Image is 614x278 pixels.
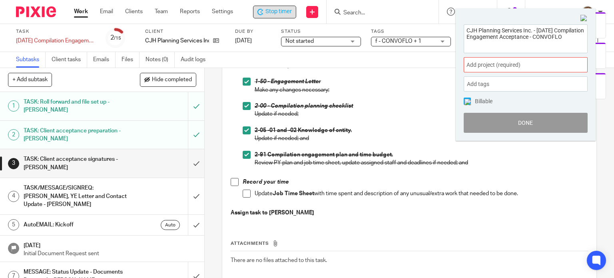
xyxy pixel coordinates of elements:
[255,190,588,198] p: Update with time spent and description of any unusual/extra work that needed to be done.
[181,52,211,68] a: Audit logs
[16,28,96,35] label: Task
[16,6,56,17] img: Pixie
[52,52,87,68] a: Client tasks
[125,8,143,16] a: Clients
[100,8,113,16] a: Email
[145,37,209,45] p: CJH Planning Services Inc.
[464,113,588,133] button: Done
[235,28,271,35] label: Due by
[467,78,493,90] span: Add tags
[8,191,19,202] div: 4
[255,103,353,109] em: 2-00 - Compilation planning checklist
[231,258,327,263] span: There are no files attached to this task.
[122,52,140,68] a: Files
[212,8,233,16] a: Settings
[466,61,567,69] span: Add project (required)
[140,73,196,86] button: Hide completed
[265,8,292,16] span: Stop timer
[235,38,252,44] span: [DATE]
[24,153,128,174] h1: TASK: Client acceptance signatures - [PERSON_NAME]
[180,8,200,16] a: Reports
[475,98,492,104] span: Billable
[16,37,96,45] div: 2025-07-31 Compilation Engagement Acceptance - CONVOFLO
[580,15,588,22] img: Close
[255,86,588,94] p: Make any changes necessary;
[255,134,588,142] p: Update if needed; and
[255,110,588,118] p: Update if needed;
[24,125,128,145] h1: TASK: Client acceptance preparation - [PERSON_NAME]
[253,6,296,18] div: CJH Planning Services Inc. - 2025-07-31 Compilation Engagement Acceptance - CONVOFLO
[24,250,196,258] p: Initial Document Request sent
[255,152,393,158] strong: 2-91 Compilation engagement plan and time budget.
[8,100,19,112] div: 1
[8,158,19,169] div: 3
[281,28,361,35] label: Status
[146,52,175,68] a: Notes (0)
[255,128,352,133] strong: 2-05 -01 and -02 Knowledge of entity.
[161,220,180,230] div: Auto
[16,52,46,68] a: Subtasks
[24,96,128,116] h1: TASK: Roll forward and file set up - [PERSON_NAME]
[155,8,168,16] a: Team
[464,99,471,105] img: checked.png
[273,191,314,196] strong: Job Time Sheet
[24,182,128,210] h1: TASK/MESSAGE/SIGNREQ: [PERSON_NAME], YE Letter and Contact Update - [PERSON_NAME]
[255,159,588,167] p: Review PY plan and job time sheet, update assigned staff and deadlines if needed; and
[464,25,587,51] textarea: CJH Planning Services Inc. - [DATE] Compilation Engagement Acceptance - CONVOFLO
[110,33,121,42] div: 2
[255,79,321,84] em: 1-50 - Engagement Letter
[8,219,19,230] div: 5
[93,52,116,68] a: Emails
[24,219,128,231] h1: AutoEMAIL: Kickoff
[145,28,225,35] label: Client
[285,38,314,44] span: Not started
[581,6,594,18] img: avatar-thumb.jpg
[8,129,19,140] div: 2
[231,241,269,246] span: Attachments
[74,8,88,16] a: Work
[16,37,96,45] div: [DATE] Compilation Engagement Acceptance - CONVOFLO
[152,77,192,83] span: Hide completed
[114,36,121,40] small: /15
[24,240,196,250] h1: [DATE]
[243,179,289,185] em: Record your time
[231,210,314,216] strong: Assign task to [PERSON_NAME]
[8,73,52,86] button: + Add subtask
